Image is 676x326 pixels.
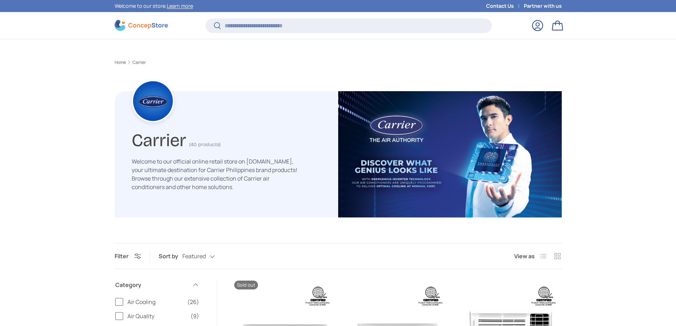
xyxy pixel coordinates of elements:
a: Learn more [167,2,193,9]
span: Featured [182,253,206,260]
p: Welcome to our store. [115,2,193,10]
summary: Category [115,272,199,298]
span: Sold out [234,281,258,289]
button: Featured [182,250,229,263]
span: Air Quality [127,312,186,320]
a: Contact Us [486,2,524,10]
a: Partner with us [524,2,562,10]
img: ConcepStore [115,20,168,31]
span: Air Cooling [127,298,183,306]
button: Filter [115,252,141,260]
label: Sort by [159,252,182,260]
span: (9) [191,312,199,320]
a: Carrier [132,60,146,65]
span: Category [115,281,188,289]
p: Welcome to our official online retail store on [DOMAIN_NAME], your ultimate destination for Carri... [132,157,298,191]
span: View as [514,252,535,260]
span: (40 products) [189,142,221,148]
h1: Carrier [132,127,186,151]
a: Home [115,60,126,65]
span: Filter [115,252,128,260]
span: (26) [187,298,199,306]
img: carrier-banner-image-concepstore [338,91,562,217]
nav: Breadcrumbs [115,59,562,66]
